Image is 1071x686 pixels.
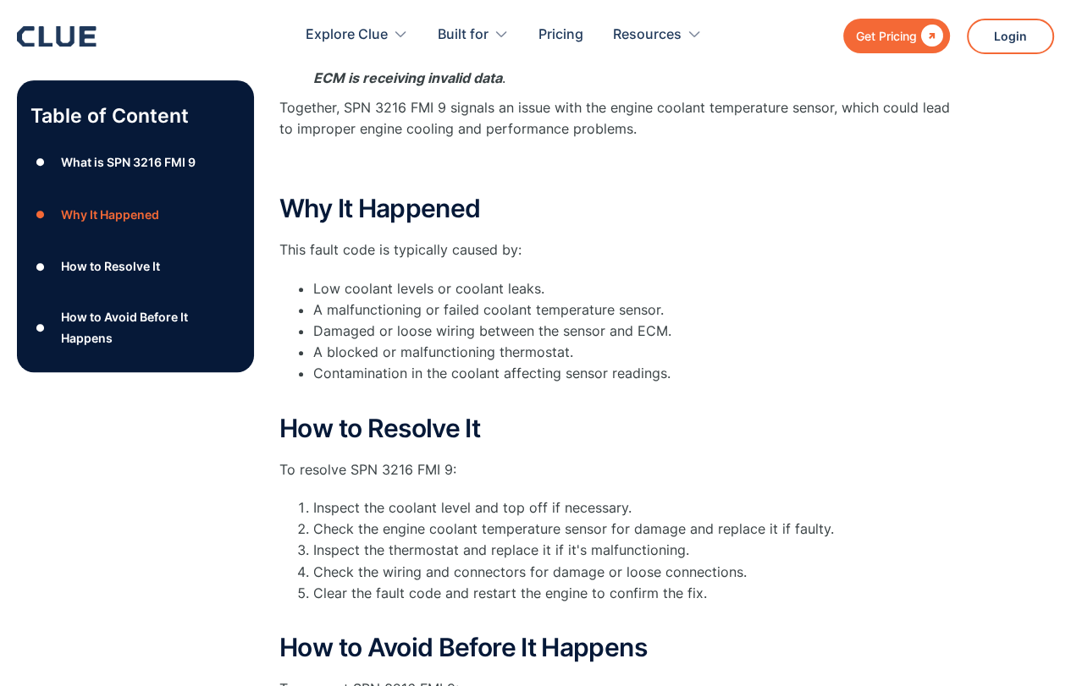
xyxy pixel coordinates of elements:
[313,497,957,519] li: Inspect the coolant level and top off if necessary.
[30,306,240,348] a: ●How to Avoid Before It Happens
[61,151,196,173] div: What is SPN 3216 FMI 9
[613,8,682,62] div: Resources
[306,8,388,62] div: Explore Clue
[313,299,957,321] li: A malfunctioning or failed coolant temperature sensor.
[279,239,957,261] p: This fault code is typically caused by:
[30,254,240,279] a: ●How to Resolve It
[313,519,957,540] li: Check the engine coolant temperature sensor for damage and replace it if faulty.
[856,25,917,47] div: Get Pricing
[843,19,950,53] a: Get Pricing
[917,25,943,47] div: 
[30,202,51,228] div: ●
[61,306,240,348] div: How to Avoid Before It Happens
[61,256,160,277] div: How to Resolve It
[30,150,240,175] a: ●What is SPN 3216 FMI 9
[306,8,408,62] div: Explore Clue
[30,202,240,228] a: ●Why It Happened
[967,19,1054,54] a: Login
[279,156,957,178] p: ‍
[313,540,957,561] li: Inspect the thermostat and replace it if it's malfunctioning.
[313,363,957,405] li: Contamination in the coolant affecting sensor readings.
[313,47,936,85] em: meaning the ECM is receiving invalid data
[279,97,957,140] p: Together, SPN 3216 FMI 9 signals an issue with the engine coolant temperature sensor, which could...
[30,254,51,279] div: ●
[279,414,957,442] h2: How to Resolve It
[313,583,957,625] li: Clear the fault code and restart the engine to confirm the fix.
[30,150,51,175] div: ●
[438,8,509,62] div: Built for
[313,321,957,342] li: Damaged or loose wiring between the sensor and ECM.
[438,8,489,62] div: Built for
[30,102,240,129] p: Table of Content
[30,315,51,340] div: ●
[279,195,957,222] h2: Why It Happened
[538,8,583,62] a: Pricing
[313,342,957,363] li: A blocked or malfunctioning thermostat.
[313,562,957,583] li: Check the wiring and connectors for damage or loose connections.
[313,278,957,299] li: Low coolant levels or coolant leaks.
[613,8,702,62] div: Resources
[279,634,957,661] h2: How to Avoid Before It Happens
[279,459,957,480] p: To resolve SPN 3216 FMI 9:
[61,204,159,225] div: Why It Happened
